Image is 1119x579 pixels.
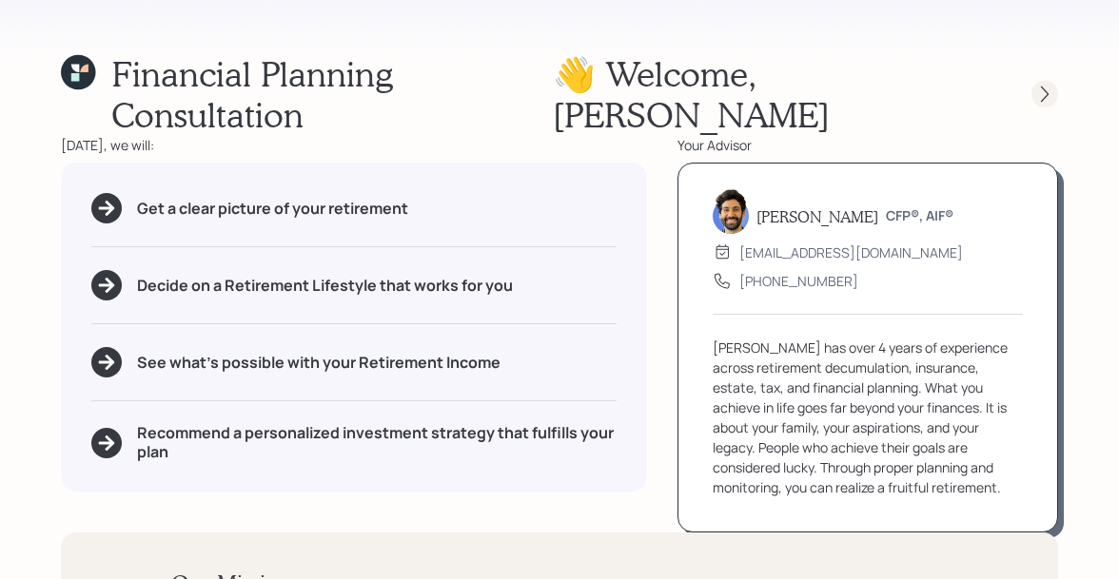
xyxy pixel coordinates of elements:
[61,135,647,155] div: [DATE], we will:
[137,200,408,218] h5: Get a clear picture of your retirement
[739,242,963,262] div: [EMAIL_ADDRESS][DOMAIN_NAME]
[886,208,953,224] h6: CFP®, AIF®
[713,188,749,234] img: eric-schwartz-headshot.png
[137,354,501,372] h5: See what's possible with your Retirement Income
[677,135,1058,155] div: Your Advisor
[137,424,617,460] h5: Recommend a personalized investment strategy that fulfills your plan
[111,53,553,135] h1: Financial Planning Consultation
[553,53,997,135] h1: 👋 Welcome , [PERSON_NAME]
[739,271,858,291] div: [PHONE_NUMBER]
[756,207,878,225] h5: [PERSON_NAME]
[713,338,1023,497] div: [PERSON_NAME] has over 4 years of experience across retirement decumulation, insurance, estate, t...
[137,277,513,295] h5: Decide on a Retirement Lifestyle that works for you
